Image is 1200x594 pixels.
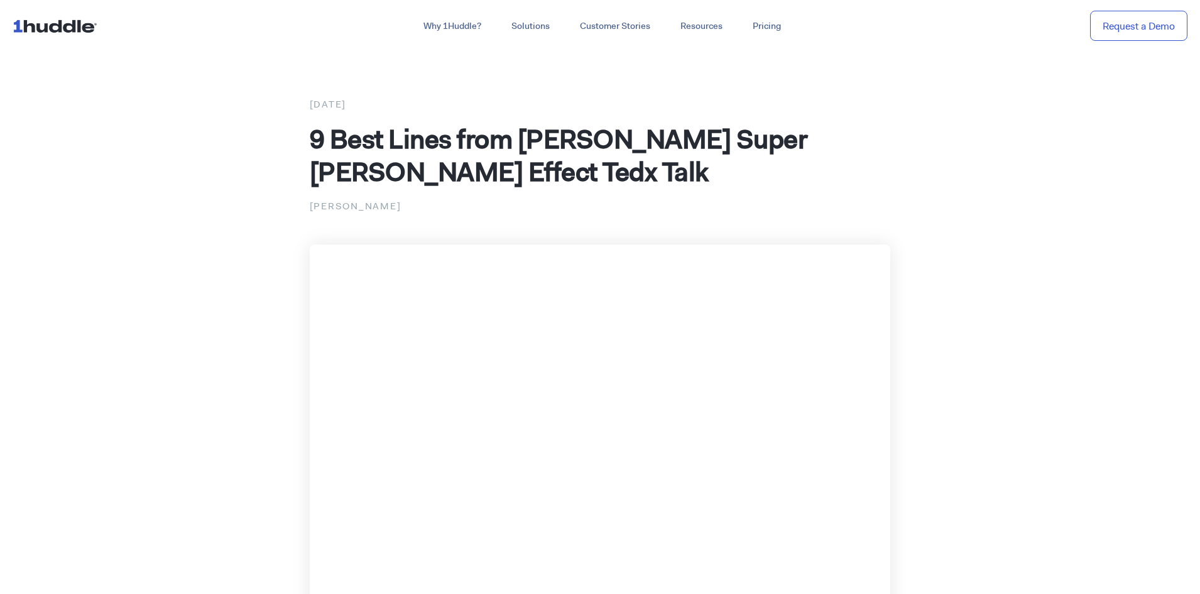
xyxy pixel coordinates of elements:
[310,121,808,189] span: 9 Best Lines from [PERSON_NAME] Super [PERSON_NAME] Effect Tedx Talk
[13,14,102,38] img: ...
[496,15,565,38] a: Solutions
[738,15,796,38] a: Pricing
[565,15,665,38] a: Customer Stories
[310,198,891,214] p: [PERSON_NAME]
[1090,11,1187,41] a: Request a Demo
[310,96,891,113] div: [DATE]
[665,15,738,38] a: Resources
[408,15,496,38] a: Why 1Huddle?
